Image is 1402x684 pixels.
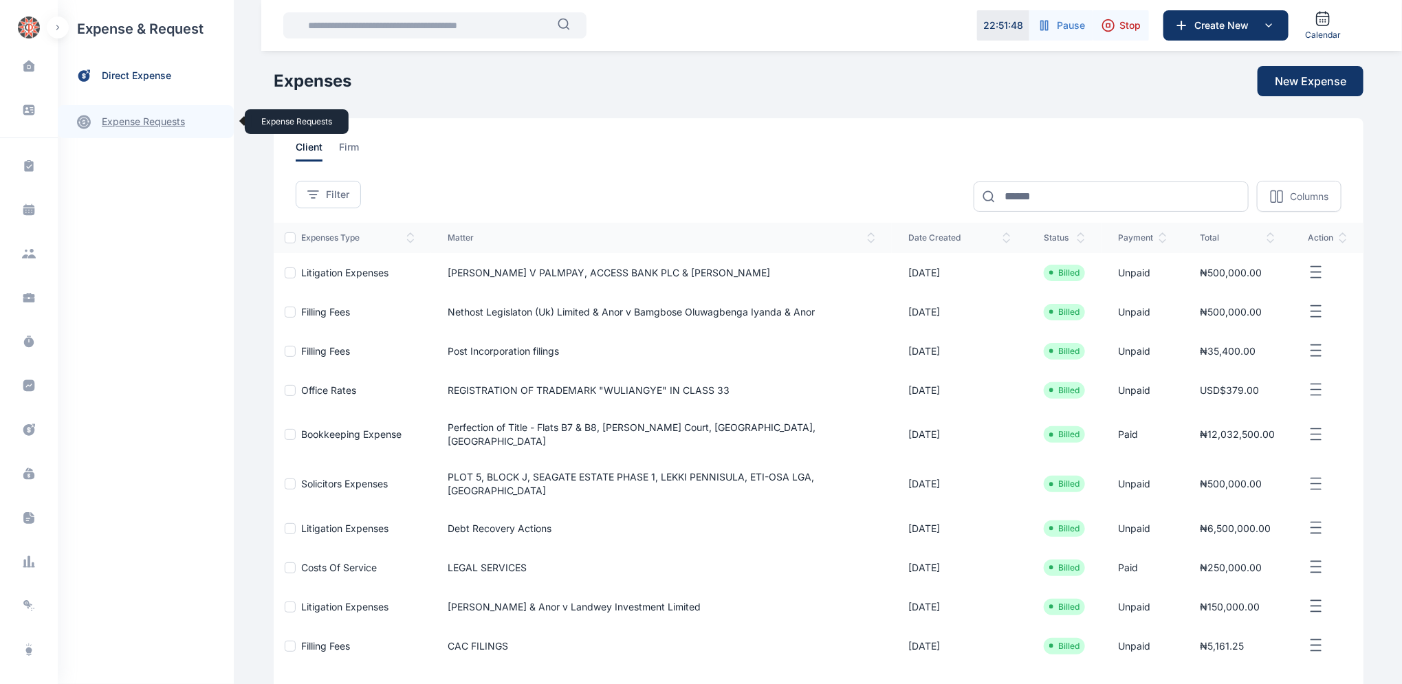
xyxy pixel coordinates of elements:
[892,410,1027,459] td: [DATE]
[908,232,1011,243] span: date created
[301,522,388,534] a: Litigation Expenses
[301,232,415,243] span: expenses type
[431,253,892,292] td: [PERSON_NAME] V PALMPAY, ACCESS BANK PLC & [PERSON_NAME]
[1102,587,1183,626] td: Unpaid
[1102,459,1183,509] td: Unpaid
[1257,181,1341,212] button: Columns
[58,94,234,138] div: expense requestsexpense requests
[1044,232,1085,243] span: status
[448,232,875,243] span: matter
[1102,509,1183,548] td: Unpaid
[1102,371,1183,410] td: Unpaid
[296,181,361,208] button: Filter
[892,371,1027,410] td: [DATE]
[892,509,1027,548] td: [DATE]
[1049,602,1080,613] li: Billed
[431,371,892,410] td: REGISTRATION OF TRADEMARK "WULIANGYE" IN CLASS 33
[1049,641,1080,652] li: Billed
[1093,10,1149,41] button: Stop
[1200,306,1262,318] span: ₦500,000.00
[892,253,1027,292] td: [DATE]
[1049,346,1080,357] li: Billed
[1200,428,1275,440] span: ₦12,032,500.00
[1200,345,1256,357] span: ₦35,400.00
[1308,232,1347,243] span: action
[1200,232,1275,243] span: total
[301,478,388,489] a: Solicitors Expenses
[301,562,377,573] a: Costs of Service
[431,292,892,331] td: Nethost Legislaton (Uk) Limited & Anor v Bamgbose Oluwagbenga Iyanda & Anor
[339,140,375,162] a: firm
[1057,19,1085,32] span: Pause
[1258,66,1363,96] button: New Expense
[1290,190,1328,203] p: Columns
[1102,410,1183,459] td: Paid
[1200,267,1262,278] span: ₦500,000.00
[296,140,339,162] a: client
[892,331,1027,371] td: [DATE]
[1300,5,1346,46] a: Calendar
[1200,562,1262,573] span: ₦250,000.00
[1200,384,1259,396] span: USD$379.00
[1163,10,1289,41] button: Create New
[1102,292,1183,331] td: Unpaid
[301,428,402,440] a: Bookkeeping Expense
[1049,429,1080,440] li: Billed
[58,58,234,94] a: direct expense
[1118,232,1167,243] span: payment
[1305,30,1341,41] span: Calendar
[301,267,388,278] a: Litigation Expenses
[301,601,388,613] a: Litigation Expenses
[431,509,892,548] td: Debt Recovery Actions
[892,548,1027,587] td: [DATE]
[1119,19,1141,32] span: Stop
[1189,19,1260,32] span: Create New
[102,69,171,83] span: direct expense
[1049,307,1080,318] li: Billed
[1200,601,1260,613] span: ₦150,000.00
[296,140,322,162] span: client
[339,140,359,162] span: firm
[1049,385,1080,396] li: Billed
[892,626,1027,665] td: [DATE]
[431,459,892,509] td: PLOT 5, BLOCK J, SEAGATE ESTATE PHASE 1, LEKKI PENNISULA, ETI-OSA LGA, [GEOGRAPHIC_DATA]
[1049,562,1080,573] li: Billed
[1200,522,1271,534] span: ₦6,500,000.00
[1102,548,1183,587] td: Paid
[1049,267,1080,278] li: Billed
[1102,253,1183,292] td: Unpaid
[892,292,1027,331] td: [DATE]
[301,345,350,357] a: Filling Fees
[1200,640,1244,652] span: ₦5,161.25
[431,587,892,626] td: [PERSON_NAME] & Anor v Landwey Investment Limited
[1275,73,1346,89] span: New Expense
[431,331,892,371] td: Post Incorporation filings
[1200,478,1262,489] span: ₦500,000.00
[301,384,356,396] a: Office Rates
[431,410,892,459] td: Perfection of Title - Flats B7 & B8, [PERSON_NAME] Court, [GEOGRAPHIC_DATA], [GEOGRAPHIC_DATA]
[1029,10,1093,41] button: Pause
[301,306,350,318] a: Filling Fees
[58,105,234,138] a: expense requests
[431,548,892,587] td: LEGAL SERVICES
[301,640,350,652] a: Filling Fees
[983,19,1023,32] p: 22 : 51 : 48
[892,587,1027,626] td: [DATE]
[1049,523,1080,534] li: Billed
[431,626,892,665] td: CAC FILINGS
[1102,626,1183,665] td: Unpaid
[1049,478,1080,489] li: Billed
[274,70,351,92] h1: Expenses
[892,459,1027,509] td: [DATE]
[326,188,349,201] span: Filter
